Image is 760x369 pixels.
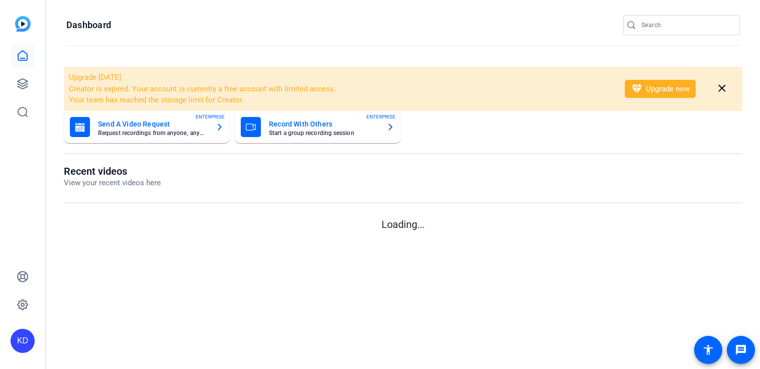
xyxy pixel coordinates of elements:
[69,83,612,95] li: Creator is expired. Your account is currently a free account with limited access.
[98,130,208,136] mat-card-subtitle: Request recordings from anyone, anywhere
[98,118,208,130] mat-card-title: Send A Video Request
[69,94,612,106] li: Your team has reached the storage limit for Creator.
[11,329,35,353] div: KD
[625,80,696,98] button: Upgrade now
[716,82,728,95] mat-icon: close
[64,165,161,177] h1: Recent videos
[269,130,378,136] mat-card-subtitle: Start a group recording session
[196,113,225,120] span: ENTERPRISE
[15,16,31,32] img: blue-gradient.svg
[64,111,230,143] button: Send A Video RequestRequest recordings from anyone, anywhereENTERPRISE
[64,177,161,189] p: View your recent videos here
[69,73,121,82] span: Upgrade [DATE]
[641,19,732,31] input: Search
[366,113,396,120] span: ENTERPRISE
[64,217,742,232] p: Loading...
[235,111,401,143] button: Record With OthersStart a group recording sessionENTERPRISE
[702,344,714,356] mat-icon: accessibility
[631,83,643,95] mat-icon: diamond
[269,118,378,130] mat-card-title: Record With Others
[735,344,747,356] mat-icon: message
[66,19,111,31] h1: Dashboard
